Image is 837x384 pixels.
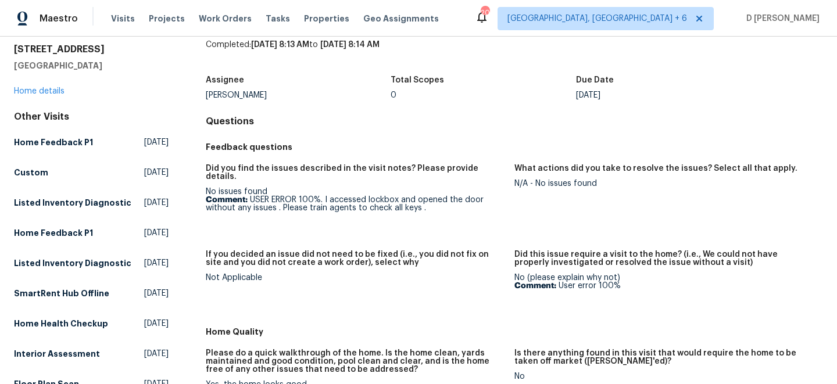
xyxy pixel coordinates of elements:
[144,167,169,178] span: [DATE]
[144,288,169,299] span: [DATE]
[40,13,78,24] span: Maestro
[206,76,244,84] h5: Assignee
[363,13,439,24] span: Geo Assignments
[14,343,169,364] a: Interior Assessment[DATE]
[14,313,169,334] a: Home Health Checkup[DATE]
[144,227,169,239] span: [DATE]
[206,274,505,282] div: Not Applicable
[507,13,687,24] span: [GEOGRAPHIC_DATA], [GEOGRAPHIC_DATA] + 6
[481,7,489,19] div: 201
[14,227,93,239] h5: Home Feedback P1
[14,87,65,95] a: Home details
[206,196,248,204] b: Comment:
[206,196,505,212] p: USER ERROR 100%. I accessed lockbox and opened the door without any issues . Please train agents ...
[14,283,169,304] a: SmartRent Hub Offline[DATE]
[206,164,505,181] h5: Did you find the issues described in the visit notes? Please provide details.
[14,253,169,274] a: Listed Inventory Diagnostic[DATE]
[14,111,169,123] div: Other Visits
[14,60,169,71] h5: [GEOGRAPHIC_DATA]
[206,141,823,153] h5: Feedback questions
[14,288,109,299] h5: SmartRent Hub Offline
[14,132,169,153] a: Home Feedback P1[DATE]
[576,76,614,84] h5: Due Date
[14,222,169,243] a: Home Feedback P1[DATE]
[514,282,556,290] b: Comment:
[14,44,169,55] h2: [STREET_ADDRESS]
[251,41,309,49] span: [DATE] 8:13 AM
[206,326,823,338] h5: Home Quality
[144,137,169,148] span: [DATE]
[514,250,814,267] h5: Did this issue require a visit to the home? (i.e., We could not have properly investigated or res...
[111,13,135,24] span: Visits
[14,318,108,329] h5: Home Health Checkup
[514,180,814,188] div: N/A - No issues found
[206,250,505,267] h5: If you decided an issue did not need to be fixed (i.e., you did not fix on site and you did not c...
[14,167,48,178] h5: Custom
[320,41,380,49] span: [DATE] 8:14 AM
[144,348,169,360] span: [DATE]
[391,91,576,99] div: 0
[206,116,823,127] h4: Questions
[514,372,814,381] div: No
[206,91,391,99] div: [PERSON_NAME]
[266,15,290,23] span: Tasks
[206,188,505,212] div: No issues found
[144,257,169,269] span: [DATE]
[514,164,797,173] h5: What actions did you take to resolve the issues? Select all that apply.
[144,318,169,329] span: [DATE]
[14,348,100,360] h5: Interior Assessment
[14,162,169,183] a: Custom[DATE]
[144,197,169,209] span: [DATE]
[199,13,252,24] span: Work Orders
[514,274,814,290] div: No (please explain why not)
[742,13,820,24] span: D [PERSON_NAME]
[514,349,814,365] h5: Is there anything found in this visit that would require the home to be taken off market ([PERSON...
[149,13,185,24] span: Projects
[14,137,93,148] h5: Home Feedback P1
[576,91,761,99] div: [DATE]
[206,39,823,69] div: Completed: to
[14,192,169,213] a: Listed Inventory Diagnostic[DATE]
[391,76,444,84] h5: Total Scopes
[206,349,505,374] h5: Please do a quick walkthrough of the home. Is the home clean, yards maintained and good condition...
[14,257,131,269] h5: Listed Inventory Diagnostic
[514,282,814,290] p: User error 100%
[14,197,131,209] h5: Listed Inventory Diagnostic
[304,13,349,24] span: Properties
